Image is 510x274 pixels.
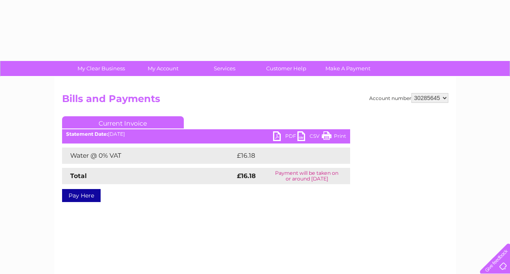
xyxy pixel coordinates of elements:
td: Water @ 0% VAT [62,148,235,164]
a: PDF [273,131,297,143]
h2: Bills and Payments [62,93,448,109]
td: Payment will be taken on or around [DATE] [264,168,350,184]
a: Current Invoice [62,116,184,128]
a: CSV [297,131,322,143]
strong: Total [70,172,87,180]
strong: £16.18 [237,172,256,180]
a: My Clear Business [68,61,135,76]
a: Services [191,61,258,76]
a: Print [322,131,346,143]
a: My Account [129,61,196,76]
a: Pay Here [62,189,101,202]
b: Statement Date: [66,131,108,137]
a: Customer Help [253,61,320,76]
div: Account number [369,93,448,103]
a: Make A Payment [314,61,381,76]
td: £16.18 [235,148,332,164]
div: [DATE] [62,131,350,137]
